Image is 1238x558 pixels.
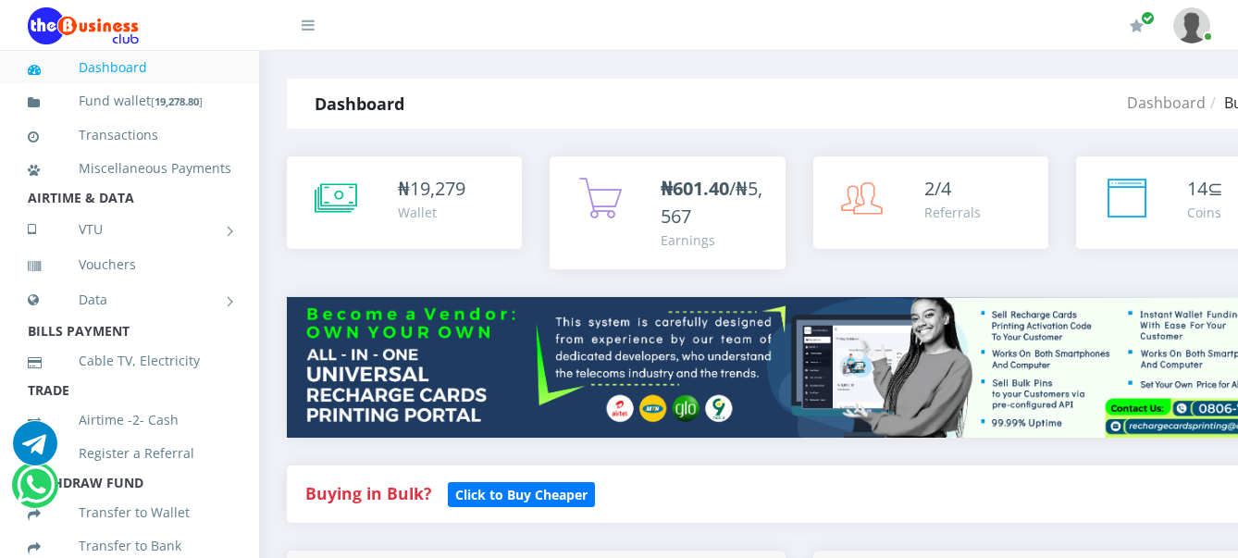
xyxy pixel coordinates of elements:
a: Register a Referral [28,432,231,475]
b: Click to Buy Cheaper [455,486,588,503]
span: 2/4 [924,176,951,201]
b: ₦601.40 [661,176,729,201]
a: Transfer to Wallet [28,491,231,534]
a: Data [28,277,231,323]
small: [ ] [151,94,203,108]
a: Dashboard [1127,93,1206,113]
div: Coins [1187,203,1223,222]
div: ⊆ [1187,175,1223,203]
i: Renew/Upgrade Subscription [1130,19,1144,33]
a: Cable TV, Electricity [28,340,231,382]
a: Dashboard [28,46,231,89]
div: Wallet [398,203,465,222]
span: /₦5,567 [661,176,762,229]
a: Miscellaneous Payments [28,147,231,190]
a: Transactions [28,114,231,156]
a: 2/4 Referrals [813,156,1048,249]
a: ₦601.40/₦5,567 Earnings [550,156,785,269]
a: Chat for support [17,477,55,507]
a: Click to Buy Cheaper [448,482,595,504]
a: Vouchers [28,243,231,286]
a: VTU [28,206,231,253]
a: Airtime -2- Cash [28,399,231,441]
span: Renew/Upgrade Subscription [1141,11,1155,25]
span: 14 [1187,176,1207,201]
div: ₦ [398,175,465,203]
div: Referrals [924,203,981,222]
strong: Buying in Bulk? [305,482,431,504]
span: 19,279 [410,176,465,201]
strong: Dashboard [315,93,404,115]
b: 19,278.80 [155,94,199,108]
div: Earnings [661,230,766,250]
img: Logo [28,7,139,44]
a: Fund wallet[19,278.80] [28,80,231,123]
a: Chat for support [13,435,57,465]
a: ₦19,279 Wallet [287,156,522,249]
img: User [1173,7,1210,43]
